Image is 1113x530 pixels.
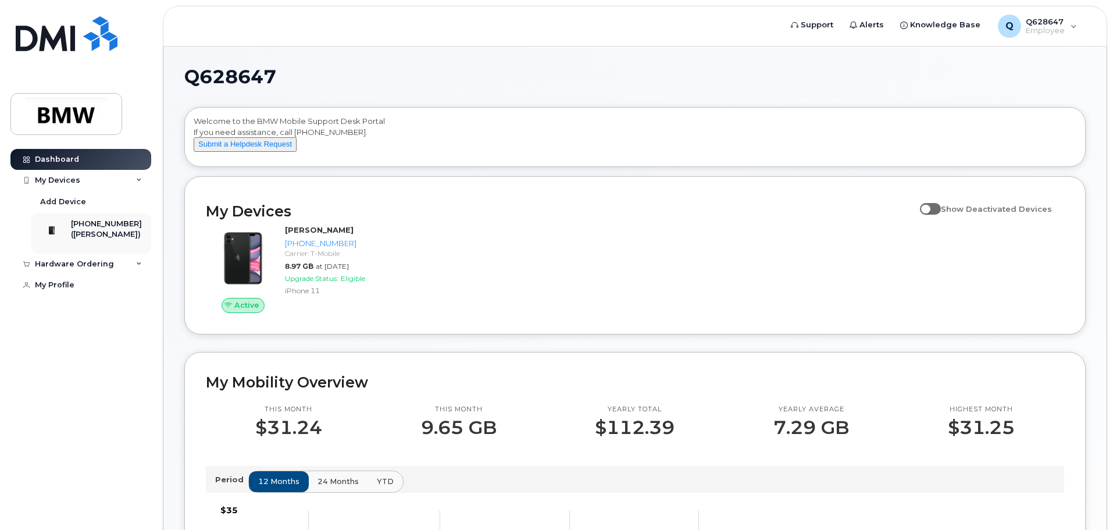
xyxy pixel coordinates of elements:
[206,225,410,313] a: Active[PERSON_NAME][PHONE_NUMBER]Carrier: T-Mobile8.97 GBat [DATE]Upgrade Status:EligibleiPhone 11
[220,505,238,515] tspan: $35
[948,417,1015,438] p: $31.25
[234,300,259,311] span: Active
[595,405,675,414] p: Yearly total
[206,202,914,220] h2: My Devices
[285,225,354,234] strong: [PERSON_NAME]
[341,274,365,283] span: Eligible
[255,417,322,438] p: $31.24
[184,68,276,86] span: Q628647
[941,204,1052,214] span: Show Deactivated Devices
[285,274,338,283] span: Upgrade Status:
[421,405,497,414] p: This month
[285,238,405,249] div: [PHONE_NUMBER]
[285,286,405,296] div: iPhone 11
[377,476,394,487] span: YTD
[318,476,359,487] span: 24 months
[194,137,297,152] button: Submit a Helpdesk Request
[215,230,271,286] img: iPhone_11.jpg
[285,262,313,271] span: 8.97 GB
[773,405,849,414] p: Yearly average
[1062,479,1104,521] iframe: Messenger Launcher
[773,417,849,438] p: 7.29 GB
[206,374,1064,391] h2: My Mobility Overview
[285,248,405,258] div: Carrier: T-Mobile
[421,417,497,438] p: 9.65 GB
[194,116,1076,162] div: Welcome to the BMW Mobile Support Desk Portal If you need assistance, call [PHONE_NUMBER].
[920,198,929,207] input: Show Deactivated Devices
[316,262,349,271] span: at [DATE]
[948,405,1015,414] p: Highest month
[215,474,248,485] p: Period
[255,405,322,414] p: This month
[194,139,297,148] a: Submit a Helpdesk Request
[595,417,675,438] p: $112.39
